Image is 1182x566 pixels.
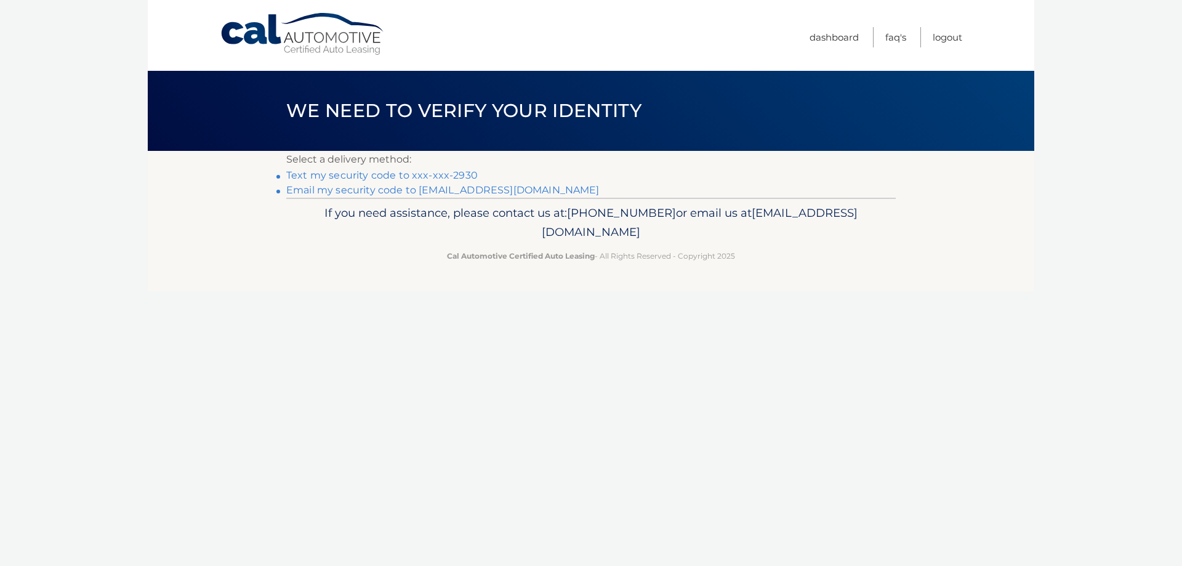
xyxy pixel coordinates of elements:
a: Text my security code to xxx-xxx-2930 [286,169,478,181]
a: Dashboard [810,27,859,47]
a: Cal Automotive [220,12,386,56]
p: If you need assistance, please contact us at: or email us at [294,203,888,243]
a: Email my security code to [EMAIL_ADDRESS][DOMAIN_NAME] [286,184,600,196]
a: FAQ's [885,27,906,47]
a: Logout [933,27,962,47]
p: Select a delivery method: [286,151,896,168]
span: [PHONE_NUMBER] [567,206,676,220]
p: - All Rights Reserved - Copyright 2025 [294,249,888,262]
strong: Cal Automotive Certified Auto Leasing [447,251,595,261]
span: We need to verify your identity [286,99,641,122]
